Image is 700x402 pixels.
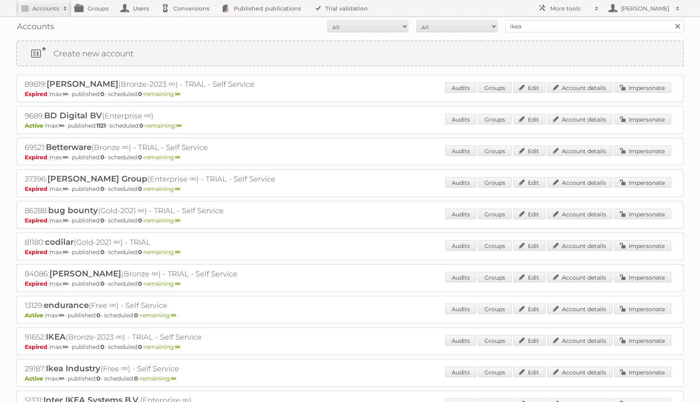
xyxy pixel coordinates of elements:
[59,122,64,129] strong: ∞
[25,343,49,351] span: Expired
[144,248,180,256] span: remaining:
[445,240,476,251] a: Audits
[513,177,546,188] a: Edit
[63,90,68,98] strong: ∞
[478,335,512,346] a: Groups
[144,154,180,161] span: remaining:
[513,367,546,377] a: Edit
[46,142,92,152] span: Betterware
[478,145,512,156] a: Groups
[25,375,675,382] p: max: - published: - scheduled: -
[25,111,308,121] h2: 9689: (Enterprise ∞)
[63,280,68,287] strong: ∞
[547,145,612,156] a: Account details
[445,177,476,188] a: Audits
[547,177,612,188] a: Account details
[175,90,180,98] strong: ∞
[25,185,49,192] span: Expired
[63,217,68,224] strong: ∞
[547,209,612,219] a: Account details
[547,272,612,282] a: Account details
[25,90,675,98] p: max: - published: - scheduled: -
[25,90,49,98] span: Expired
[513,304,546,314] a: Edit
[46,364,100,373] span: Ikea Industry
[478,272,512,282] a: Groups
[171,312,176,319] strong: ∞
[138,185,142,192] strong: 0
[25,364,308,374] h2: 29187: (Free ∞) - Self Service
[25,248,49,256] span: Expired
[513,335,546,346] a: Edit
[175,280,180,287] strong: ∞
[25,142,308,153] h2: 69521: (Bronze ∞) - TRIAL - Self Service
[100,280,105,287] strong: 0
[49,269,121,278] span: [PERSON_NAME]
[144,185,180,192] span: remaining:
[138,217,142,224] strong: 0
[134,312,138,319] strong: 0
[25,248,675,256] p: max: - published: - scheduled: -
[614,304,671,314] a: Impersonate
[47,174,147,184] span: [PERSON_NAME] Group
[100,217,105,224] strong: 0
[445,335,476,346] a: Audits
[63,185,68,192] strong: ∞
[25,174,308,184] h2: 37396: (Enterprise ∞) - TRIAL - Self Service
[547,335,612,346] a: Account details
[478,240,512,251] a: Groups
[138,90,142,98] strong: 0
[25,300,308,311] h2: 13129: (Free ∞) - Self Service
[44,300,89,310] span: endurance
[17,41,683,66] a: Create new account
[139,122,143,129] strong: 0
[25,217,675,224] p: max: - published: - scheduled: -
[47,79,118,89] span: [PERSON_NAME]
[478,304,512,314] a: Groups
[614,367,671,377] a: Impersonate
[445,367,476,377] a: Audits
[144,90,180,98] span: remaining:
[138,248,142,256] strong: 0
[445,114,476,124] a: Audits
[175,343,180,351] strong: ∞
[614,177,671,188] a: Impersonate
[25,185,675,192] p: max: - published: - scheduled: -
[513,82,546,93] a: Edit
[25,154,49,161] span: Expired
[175,185,180,192] strong: ∞
[144,343,180,351] span: remaining:
[614,335,671,346] a: Impersonate
[619,4,672,13] h2: [PERSON_NAME]
[25,312,45,319] span: Active
[25,280,49,287] span: Expired
[176,122,181,129] strong: ∞
[25,217,49,224] span: Expired
[513,272,546,282] a: Edit
[63,343,68,351] strong: ∞
[25,280,675,287] p: max: - published: - scheduled: -
[513,114,546,124] a: Edit
[547,114,612,124] a: Account details
[25,312,675,319] p: max: - published: - scheduled: -
[138,280,142,287] strong: 0
[44,111,102,120] span: BD Digital BV
[175,248,180,256] strong: ∞
[614,145,671,156] a: Impersonate
[513,145,546,156] a: Edit
[614,82,671,93] a: Impersonate
[134,375,138,382] strong: 0
[25,122,45,129] span: Active
[547,240,612,251] a: Account details
[25,79,308,90] h2: 89819: (Bronze-2023 ∞) - TRIAL - Self Service
[513,240,546,251] a: Edit
[140,312,176,319] span: remaining:
[45,237,74,247] span: codilar
[140,375,176,382] span: remaining:
[144,217,180,224] span: remaining:
[547,367,612,377] a: Account details
[513,209,546,219] a: Edit
[478,82,512,93] a: Groups
[48,205,98,215] span: bug bounty
[478,114,512,124] a: Groups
